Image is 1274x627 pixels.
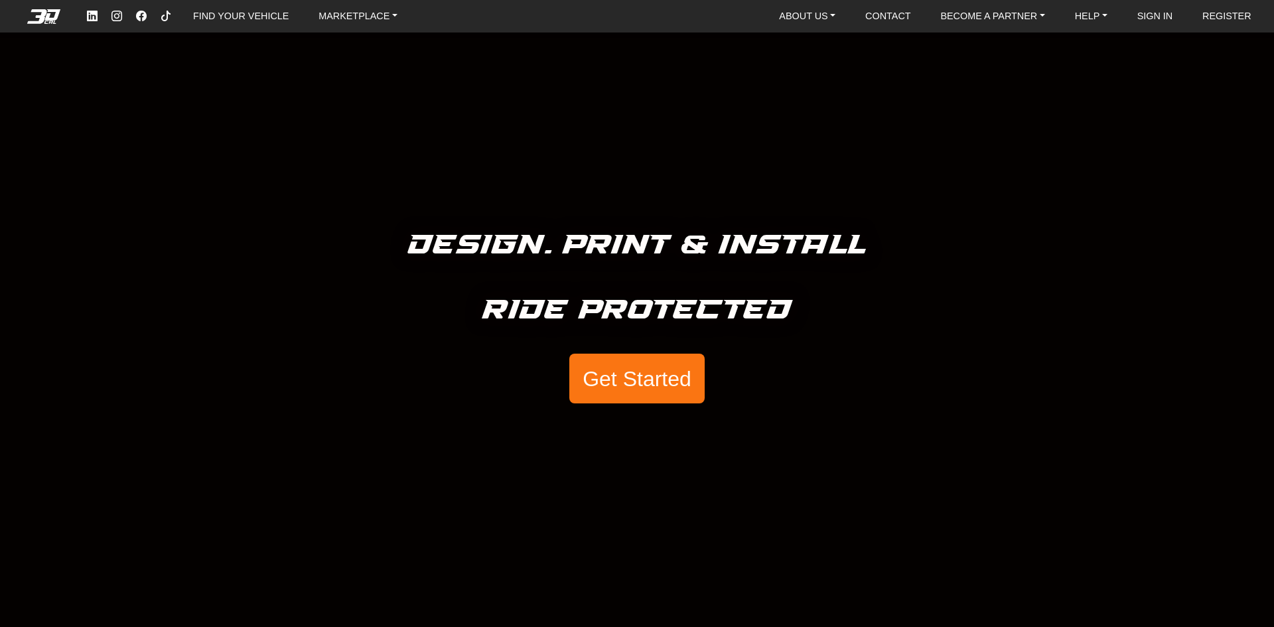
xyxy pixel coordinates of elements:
a: HELP [1070,6,1113,27]
h5: Design. Print & Install [408,224,867,267]
a: CONTACT [860,6,916,27]
button: Get Started [569,354,705,404]
h5: Ride Protected [482,289,792,332]
a: ABOUT US [774,6,841,27]
a: REGISTER [1197,6,1257,27]
a: FIND YOUR VEHICLE [188,6,294,27]
a: SIGN IN [1132,6,1178,27]
a: BECOME A PARTNER [935,6,1050,27]
a: MARKETPLACE [313,6,403,27]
